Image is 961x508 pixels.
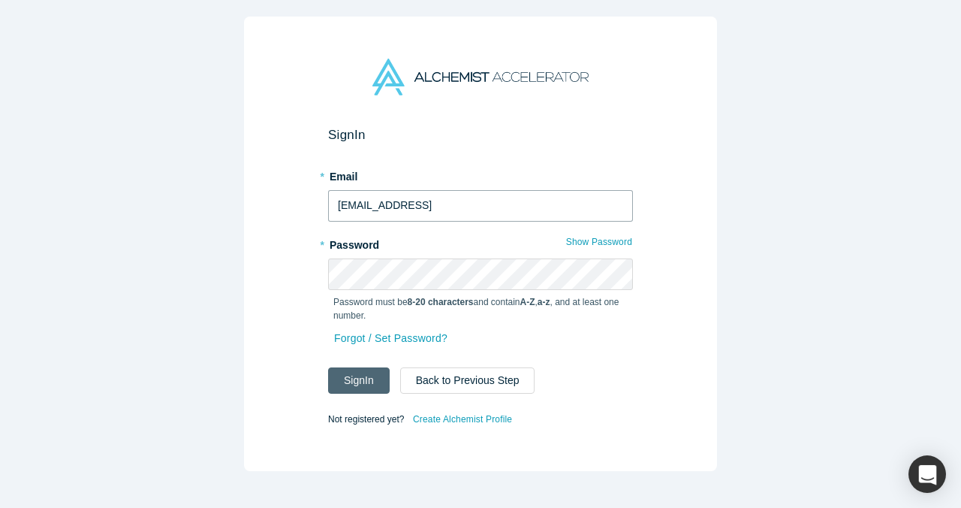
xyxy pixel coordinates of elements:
a: Create Alchemist Profile [412,410,513,429]
strong: a-z [538,297,550,307]
strong: 8-20 characters [408,297,474,307]
a: Forgot / Set Password? [333,325,448,352]
button: SignIn [328,367,390,394]
span: Not registered yet? [328,413,404,424]
button: Back to Previous Step [400,367,535,394]
label: Email [328,164,633,185]
strong: A-Z [520,297,535,307]
p: Password must be and contain , , and at least one number. [333,295,628,322]
img: Alchemist Accelerator Logo [372,59,589,95]
label: Password [328,232,633,253]
h2: Sign In [328,127,633,143]
button: Show Password [565,232,633,252]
